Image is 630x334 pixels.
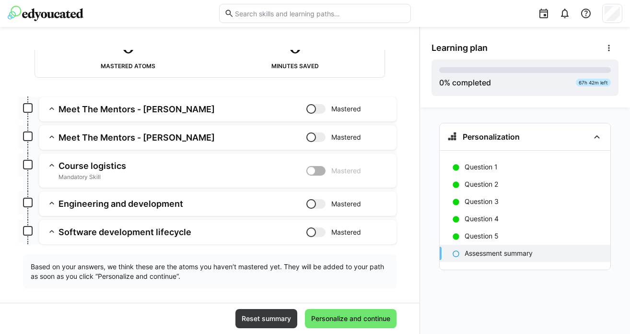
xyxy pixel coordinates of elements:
span: Mastered [331,132,361,142]
span: Mastered [331,227,361,237]
p: Question 5 [465,231,499,241]
button: Reset summary [235,309,297,328]
span: Personalize and continue [310,314,392,323]
span: Learning plan [432,43,488,53]
input: Search skills and learning paths… [234,9,406,18]
h3: Engineering and development [58,198,306,209]
h3: Meet The Mentors - [PERSON_NAME] [58,104,306,115]
div: Based on your answers, we think these are the atoms you haven’t mastered yet. They will be added ... [23,254,397,289]
h2: 0 [288,31,302,59]
span: Mastered [331,104,361,114]
span: Mastered [331,199,361,209]
h3: Course logistics [58,160,306,171]
div: Mastered atoms [101,63,155,70]
span: Mastered [331,166,361,176]
div: % completed [439,77,491,88]
p: Assessment summary [465,249,533,258]
span: Mandatory Skill [58,173,306,181]
h2: 0 [121,31,135,59]
button: Personalize and continue [305,309,397,328]
p: Question 1 [465,162,498,172]
h3: Software development lifecycle [58,227,306,238]
span: 0 [439,78,444,87]
span: Reset summary [240,314,292,323]
p: Question 4 [465,214,499,224]
div: Minutes saved [271,63,319,70]
div: 67h 42m left [576,79,611,86]
p: Question 2 [465,179,498,189]
p: Question 3 [465,197,499,206]
h3: Meet The Mentors - [PERSON_NAME] [58,132,306,143]
h3: Personalization [463,132,520,142]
